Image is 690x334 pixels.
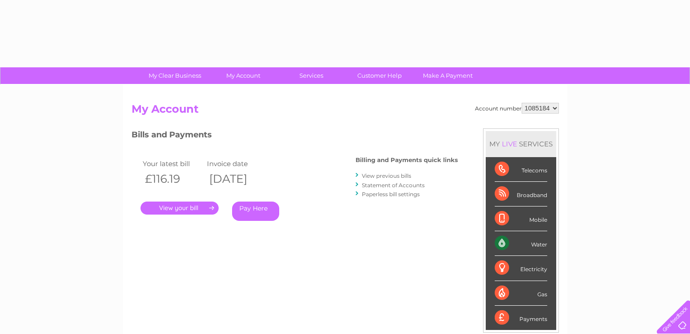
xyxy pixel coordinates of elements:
h2: My Account [132,103,559,120]
a: View previous bills [362,172,411,179]
th: [DATE] [205,170,269,188]
a: Statement of Accounts [362,182,425,189]
td: Invoice date [205,158,269,170]
h3: Bills and Payments [132,128,458,144]
a: Services [274,67,348,84]
th: £116.19 [141,170,205,188]
div: Water [495,231,547,256]
a: Customer Help [343,67,417,84]
div: LIVE [500,140,519,148]
div: Payments [495,306,547,330]
a: Make A Payment [411,67,485,84]
div: Telecoms [495,157,547,182]
div: Account number [475,103,559,114]
a: My Clear Business [138,67,212,84]
a: My Account [206,67,280,84]
div: MY SERVICES [486,131,556,157]
div: Mobile [495,207,547,231]
div: Broadband [495,182,547,207]
div: Gas [495,281,547,306]
h4: Billing and Payments quick links [356,157,458,163]
div: Electricity [495,256,547,281]
a: . [141,202,219,215]
td: Your latest bill [141,158,205,170]
a: Pay Here [232,202,279,221]
a: Paperless bill settings [362,191,420,198]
